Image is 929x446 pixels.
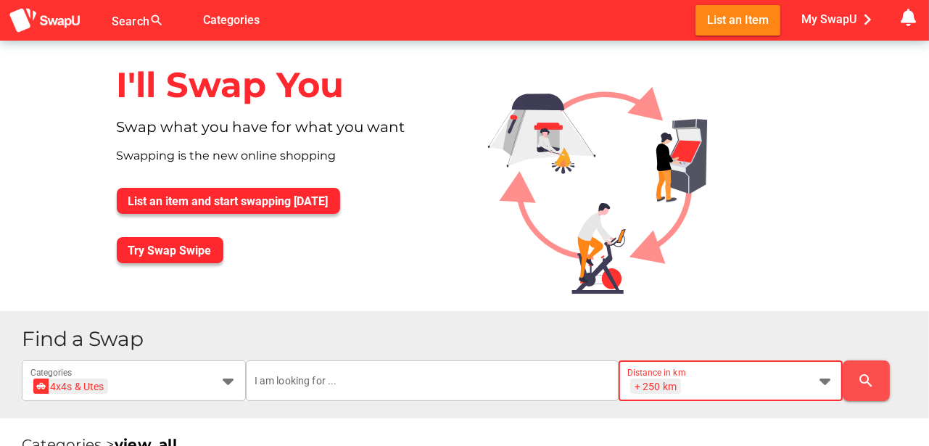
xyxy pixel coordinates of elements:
div: + 250 km [635,380,677,393]
i: false [181,12,199,29]
input: I am looking for ... [255,360,611,401]
i: search [858,372,875,389]
div: I'll Swap You [105,52,465,118]
button: Try Swap Swipe [117,237,223,263]
button: Categories [191,5,271,35]
span: My SwapU [801,9,878,30]
div: Swapping is the new online shopping [105,147,465,176]
span: Categories [203,8,260,32]
div: 4x4s & Utes [38,379,104,394]
button: List an Item [695,5,780,35]
div: Swap what you have for what you want [105,118,465,147]
button: List an item and start swapping [DATE] [117,188,340,214]
button: My SwapU [798,5,881,33]
span: Try Swap Swipe [128,244,212,257]
span: List an item and start swapping [DATE] [128,194,329,208]
img: Graphic.svg [476,41,743,311]
a: Categories [191,12,271,26]
span: List an Item [707,10,769,30]
h1: Find a Swap [22,329,917,350]
i: chevron_right [856,9,878,30]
